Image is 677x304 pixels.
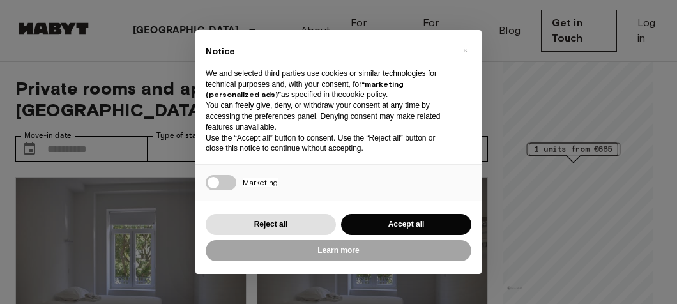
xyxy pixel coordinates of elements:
[341,214,471,235] button: Accept all
[206,45,451,58] h2: Notice
[463,43,468,58] span: ×
[206,133,451,155] p: Use the “Accept all” button to consent. Use the “Reject all” button or close this notice to conti...
[206,214,336,235] button: Reject all
[455,40,475,61] button: Close this notice
[206,79,404,100] strong: “marketing (personalized ads)”
[243,178,278,187] span: Marketing
[206,240,471,261] button: Learn more
[206,100,451,132] p: You can freely give, deny, or withdraw your consent at any time by accessing the preferences pane...
[206,68,451,100] p: We and selected third parties use cookies or similar technologies for technical purposes and, wit...
[342,90,386,99] a: cookie policy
